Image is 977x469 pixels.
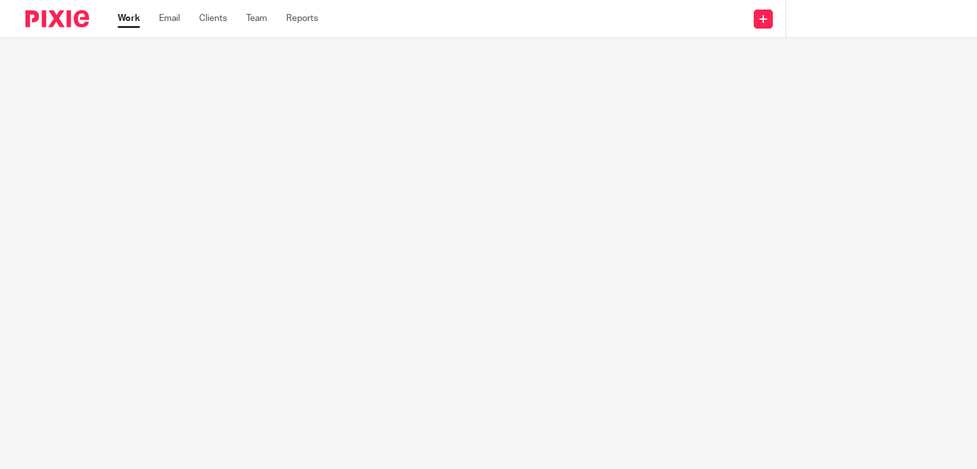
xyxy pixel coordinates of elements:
img: Pixie [25,10,89,27]
a: Clients [199,12,227,25]
a: Email [159,12,180,25]
a: Work [118,12,140,25]
a: Team [246,12,267,25]
a: Reports [286,12,318,25]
